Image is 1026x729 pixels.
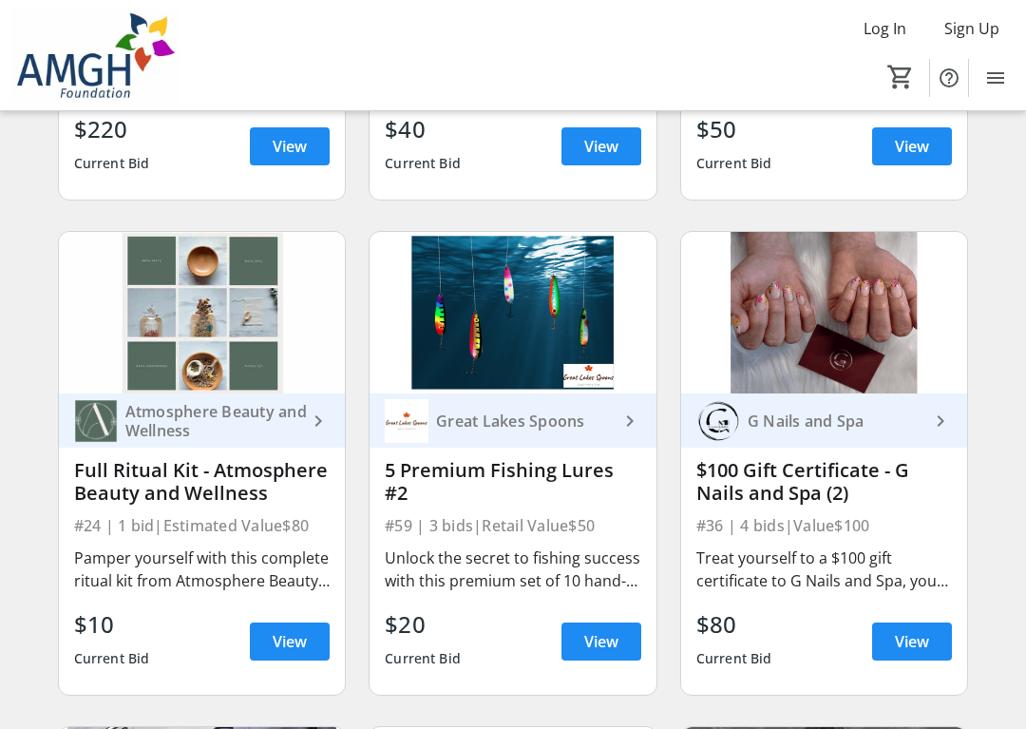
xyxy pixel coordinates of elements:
[118,402,308,440] div: Atmosphere Beauty and Wellness
[681,393,968,448] a: G Nails and Spa G Nails and Spa
[59,232,346,393] img: Full Ritual Kit - Atmosphere Beauty and Wellness
[561,623,641,661] a: View
[250,127,330,165] a: View
[250,623,330,661] a: View
[428,412,618,431] div: Great Lakes Spoons
[696,459,953,505] div: $100 Gift Certificate - G Nails and Spa (2)
[385,459,641,505] div: 5 Premium Fishing Lures #2
[74,146,150,181] div: Current Bid
[977,59,1015,97] button: Menu
[74,459,331,505] div: Full Ritual Kit - Atmosphere Beauty and Wellness
[929,410,952,432] mat-icon: keyboard_arrow_right
[944,17,999,40] span: Sign Up
[59,393,346,448] a: Atmosphere Beauty and Wellness Atmosphere Beauty and Wellness
[696,642,772,676] div: Current Bid
[864,17,906,40] span: Log In
[696,512,953,539] div: #36 | 4 bids | Value $100
[307,410,330,432] mat-icon: keyboard_arrow_right
[11,8,180,103] img: Alexandra Marine & General Hospital Foundation's Logo
[74,547,331,592] div: Pamper yourself with this complete ritual kit from Atmosphere Beauty and Wellness. Includes miner...
[872,127,952,165] a: View
[273,630,307,653] span: View
[883,60,918,94] button: Cart
[74,399,118,443] img: Atmosphere Beauty and Wellness
[385,547,641,592] div: Unlock the secret to fishing success with this premium set of 10 hand-made, high-quality lures. C...
[584,135,618,158] span: View
[895,135,929,158] span: View
[74,512,331,539] div: #24 | 1 bid | Estimated Value $80
[370,393,656,448] a: Great Lakes SpoonsGreat Lakes Spoons
[740,412,930,431] div: G Nails and Spa
[930,59,968,97] button: Help
[74,607,150,642] div: $10
[385,146,461,181] div: Current Bid
[848,13,921,44] button: Log In
[618,410,641,432] mat-icon: keyboard_arrow_right
[696,146,772,181] div: Current Bid
[895,630,929,653] span: View
[696,607,772,642] div: $80
[929,13,1015,44] button: Sign Up
[385,112,461,146] div: $40
[561,127,641,165] a: View
[696,547,953,592] div: Treat yourself to a $100 gift certificate to G Nails and Spa, your go-to spot for gorgeous nails ...
[696,112,772,146] div: $50
[584,630,618,653] span: View
[385,512,641,539] div: #59 | 3 bids | Retail Value $50
[74,642,150,676] div: Current Bid
[385,399,428,443] img: Great Lakes Spoons
[385,607,461,642] div: $20
[696,399,740,443] img: G Nails and Spa
[681,232,968,393] img: $100 Gift Certificate - G Nails and Spa (2)
[74,112,150,146] div: $220
[385,642,461,676] div: Current Bid
[273,135,307,158] span: View
[872,623,952,661] a: View
[370,232,656,393] img: 5 Premium Fishing Lures #2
